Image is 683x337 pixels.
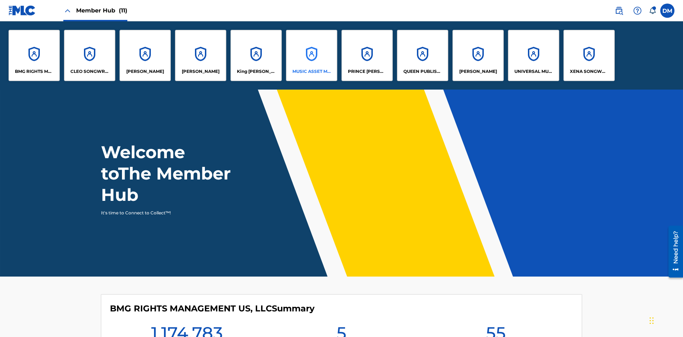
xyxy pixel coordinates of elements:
[126,68,164,75] p: ELVIS COSTELLO
[397,30,448,81] a: AccountsQUEEN PUBLISHA
[663,223,683,281] iframe: Resource Center
[9,30,60,81] a: AccountsBMG RIGHTS MANAGEMENT US, LLC
[101,210,224,216] p: It's time to Connect to Collect™!
[615,6,623,15] img: search
[15,68,54,75] p: BMG RIGHTS MANAGEMENT US, LLC
[64,30,115,81] a: AccountsCLEO SONGWRITER
[459,68,497,75] p: RONALD MCTESTERSON
[647,303,683,337] iframe: Chat Widget
[612,4,626,18] a: Public Search
[570,68,609,75] p: XENA SONGWRITER
[403,68,442,75] p: QUEEN PUBLISHA
[182,68,219,75] p: EYAMA MCSINGER
[452,30,504,81] a: Accounts[PERSON_NAME]
[286,30,337,81] a: AccountsMUSIC ASSET MANAGEMENT (MAM)
[119,7,127,14] span: (11)
[110,303,314,314] h4: BMG RIGHTS MANAGEMENT US, LLC
[508,30,559,81] a: AccountsUNIVERSAL MUSIC PUB GROUP
[341,30,393,81] a: AccountsPRINCE [PERSON_NAME]
[660,4,674,18] div: User Menu
[630,4,645,18] div: Help
[348,68,387,75] p: PRINCE MCTESTERSON
[633,6,642,15] img: help
[63,6,72,15] img: Close
[650,310,654,331] div: Drag
[514,68,553,75] p: UNIVERSAL MUSIC PUB GROUP
[70,68,109,75] p: CLEO SONGWRITER
[237,68,276,75] p: King McTesterson
[101,141,234,205] h1: Welcome to The Member Hub
[649,7,656,14] div: Notifications
[9,5,36,16] img: MLC Logo
[563,30,615,81] a: AccountsXENA SONGWRITER
[175,30,226,81] a: Accounts[PERSON_NAME]
[231,30,282,81] a: AccountsKing [PERSON_NAME]
[120,30,171,81] a: Accounts[PERSON_NAME]
[292,68,331,75] p: MUSIC ASSET MANAGEMENT (MAM)
[76,6,127,15] span: Member Hub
